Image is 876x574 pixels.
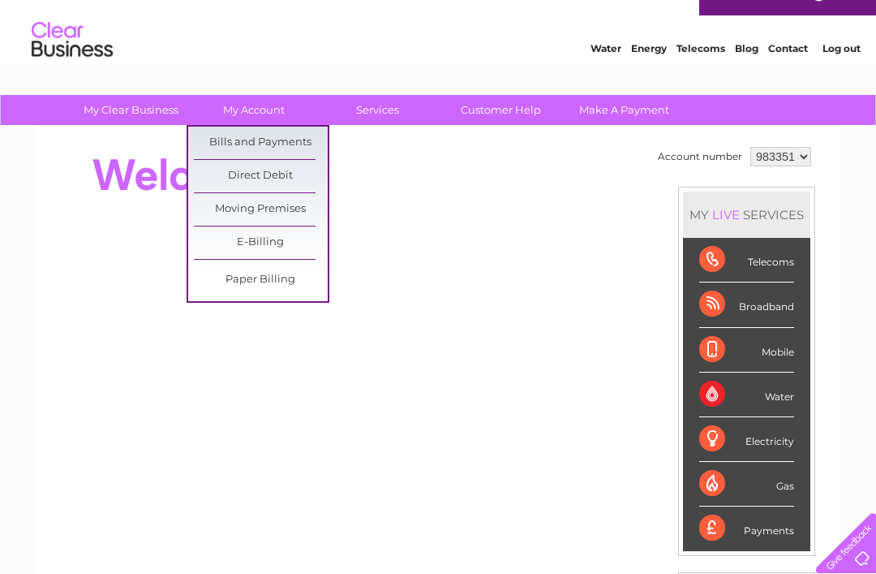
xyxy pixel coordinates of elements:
a: Log out [822,69,861,81]
a: My Clear Business [64,95,198,125]
img: logo.png [31,42,114,92]
a: Services [311,95,444,125]
td: Account number [654,143,746,170]
a: E-Billing [194,227,328,259]
div: Telecoms [699,238,794,283]
div: Broadband [699,283,794,327]
a: Blog [735,69,758,81]
div: Mobile [699,328,794,373]
a: Water [590,69,621,81]
a: Contact [768,69,808,81]
div: Clear Business is a trading name of Verastar Limited (registered in [GEOGRAPHIC_DATA] No. 3667643... [56,9,822,79]
a: 0333 014 3131 [570,8,682,28]
div: MY SERVICES [683,192,810,238]
div: Water [699,373,794,417]
a: Direct Debit [194,160,328,192]
a: Moving Premises [194,193,328,226]
a: Telecoms [676,69,725,81]
a: My Account [187,95,321,125]
a: Make A Payment [557,95,691,125]
div: LIVE [709,207,743,222]
a: Customer Help [434,95,568,125]
div: Electricity [699,417,794,462]
a: Paper Billing [194,264,328,296]
div: Gas [699,462,794,507]
div: Payments [699,507,794,550]
a: Bills and Payments [194,127,328,159]
a: Energy [631,69,667,81]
